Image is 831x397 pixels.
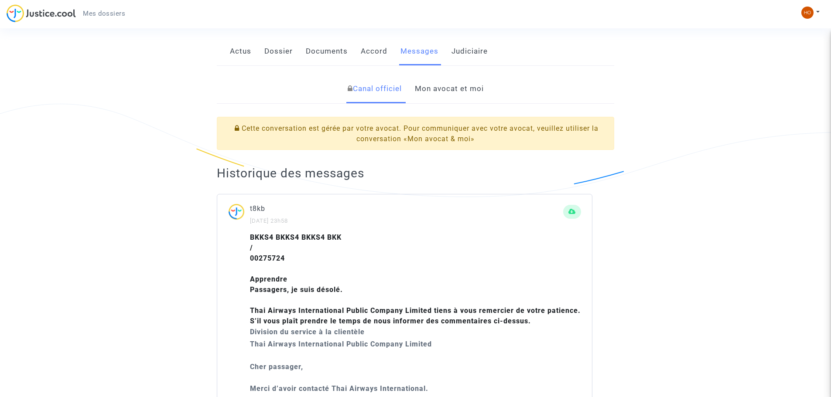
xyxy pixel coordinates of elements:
[7,4,76,22] img: jc-logo.svg
[76,7,132,20] a: Mes dossiers
[250,306,581,315] b: Thai Airways International Public Company Limited tiens à vous remercier de votre patience.
[264,37,293,66] a: Dossier
[415,75,484,103] a: Mon avocat et moi
[83,10,125,17] span: Mes dossiers
[250,274,581,285] div: Apprendre
[306,37,348,66] a: Documents
[230,37,251,66] a: Actus
[217,166,614,181] h2: Historique des messages
[250,203,563,214] p: t8kb
[250,317,531,325] b: S’il vous plaît prendre le temps de nous informer des commentaires ci-dessus.
[451,37,488,66] a: Judiciaire
[250,233,342,241] b: BKKS4 BKKS4 BKKS4 BKK
[250,244,253,252] b: /
[801,7,814,19] img: 5895597dbcca80227e01eb0de8807bbb
[348,75,402,103] a: Canal officiel
[400,37,438,66] a: Messages
[250,328,365,336] b: Division du service à la clientèle
[217,117,614,150] div: Cette conversation est gérée par votre avocat. Pour communiquer avec votre avocat, veuillez utili...
[250,340,432,348] b: Thai Airways International Public Company Limited
[228,203,250,225] img: ...
[250,363,428,393] b: Cher passager, Merci d’avoir contacté Thai Airways International.
[250,254,285,262] b: 00275724
[361,37,387,66] a: Accord
[250,217,288,224] small: [DATE] 23h58
[250,285,343,294] b: Passagers, je suis désolé.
